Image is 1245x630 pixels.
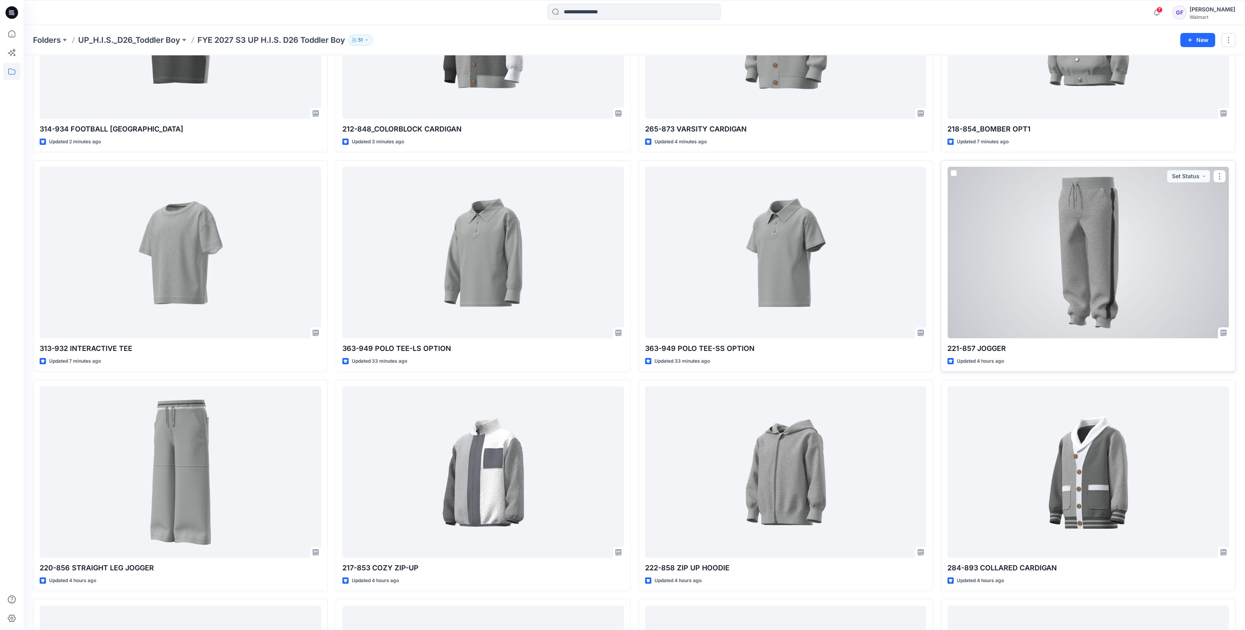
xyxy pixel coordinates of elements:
[1156,7,1163,13] span: 7
[947,343,1229,354] p: 221-857 JOGGER
[40,343,321,354] p: 313-932 INTERACTIVE TEE
[654,357,710,365] p: Updated 33 minutes ago
[645,343,927,354] p: 363-949 POLO TEE-SS OPTION
[352,357,407,365] p: Updated 33 minutes ago
[49,138,101,146] p: Updated 2 minutes ago
[342,124,624,135] p: 212-848_COLORBLOCK CARDIGAN
[957,138,1009,146] p: Updated 7 minutes ago
[33,35,61,46] a: Folders
[49,357,101,365] p: Updated 7 minutes ago
[342,343,624,354] p: 363-949 POLO TEE-LS OPTION
[352,577,399,585] p: Updated 4 hours ago
[947,124,1229,135] p: 218-854_BOMBER OPT1
[1190,14,1235,20] div: Walmart
[78,35,180,46] a: UP_H.I.S._D26_Toddler Boy
[197,35,345,46] p: FYE 2027 S3 UP H.I.S. D26 Toddler Boy
[654,577,702,585] p: Updated 4 hours ago
[947,167,1229,338] a: 221-857 JOGGER
[40,562,321,573] p: 220-856 STRAIGHT LEG JOGGER
[40,167,321,338] a: 313-932 INTERACTIVE TEE
[957,357,1004,365] p: Updated 4 hours ago
[40,124,321,135] p: 314-934 FOOTBALL [GEOGRAPHIC_DATA]
[348,35,373,46] button: 51
[49,577,96,585] p: Updated 4 hours ago
[947,562,1229,573] p: 284-893 COLLARED CARDIGAN
[645,124,927,135] p: 265-873 VARSITY CARDIGAN
[947,386,1229,558] a: 284-893 COLLARED CARDIGAN
[1190,5,1235,14] div: [PERSON_NAME]
[957,577,1004,585] p: Updated 4 hours ago
[654,138,707,146] p: Updated 4 minutes ago
[645,562,927,573] p: 222-858 ZIP UP HOODIE
[352,138,404,146] p: Updated 3 minutes ago
[342,386,624,558] a: 217-853 COZY ZIP-UP
[358,36,363,44] p: 51
[1180,33,1215,47] button: New
[645,167,927,338] a: 363-949 POLO TEE-SS OPTION
[342,562,624,573] p: 217-853 COZY ZIP-UP
[1172,5,1186,20] div: GF
[645,386,927,558] a: 222-858 ZIP UP HOODIE
[40,386,321,558] a: 220-856 STRAIGHT LEG JOGGER
[342,167,624,338] a: 363-949 POLO TEE-LS OPTION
